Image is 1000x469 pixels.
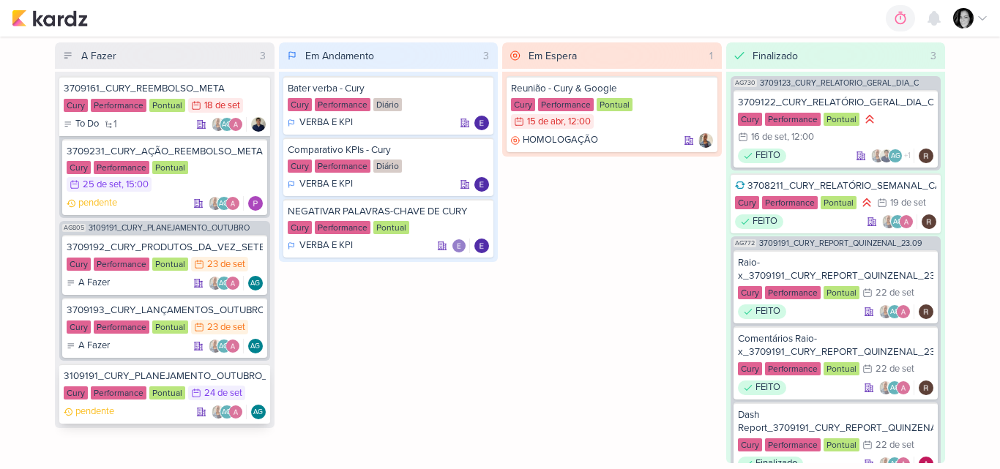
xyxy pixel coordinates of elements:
[152,161,188,174] div: Pontual
[876,364,914,374] div: 22 de set
[94,320,149,334] div: Performance
[208,339,223,353] img: Iara Santos
[228,405,243,419] img: Alessandra Gomes
[755,149,780,163] p: FEITO
[211,117,225,132] img: Iara Santos
[373,221,409,234] div: Pontual
[373,98,402,111] div: Diário
[251,117,266,132] div: Responsável: Levy Pessoa
[765,362,821,375] div: Performance
[919,380,933,395] div: Responsável: Rafael Dornelles
[211,405,225,419] img: Iara Santos
[220,117,234,132] div: Aline Gimenez Graciano
[738,96,934,109] div: 3709122_CURY_RELATÓRIO_GERAL_DIA_C_16.09
[67,241,263,254] div: 3709192_CURY_PRODUTOS_DA_VEZ_SETEMBRO
[251,405,266,419] div: Responsável: Aline Gimenez Graciano
[305,48,374,64] div: Em Andamento
[899,214,914,229] img: Alessandra Gomes
[890,214,905,229] div: Aline Gimenez Graciano
[299,239,353,253] p: VERBA E KPI
[597,98,633,111] div: Pontual
[225,339,240,353] img: Alessandra Gomes
[919,149,933,163] img: Rafael Dornelles
[217,196,231,211] div: Aline Gimenez Graciano
[288,205,490,218] div: NEGATIVAR PALAVRAS-CHAVE DE CURY
[78,339,110,353] p: A Fazer
[222,121,231,129] p: AG
[67,161,91,174] div: Cury
[759,239,922,247] span: 3709191_CURY_REPORT_QUINZENAL_23.09
[896,304,911,319] img: Alessandra Gomes
[12,10,88,27] img: kardz.app
[67,258,91,271] div: Cury
[787,132,814,142] div: , 12:00
[887,304,902,319] div: Aline Gimenez Graciano
[738,304,786,319] div: FEITO
[888,149,903,163] div: Aline Gimenez Graciano
[222,409,231,416] p: AG
[91,99,146,112] div: Performance
[878,380,914,395] div: Colaboradores: Iara Santos, Aline Gimenez Graciano, Alessandra Gomes
[288,160,312,173] div: Cury
[564,117,591,127] div: , 12:00
[765,438,821,451] div: Performance
[925,48,942,64] div: 3
[315,160,370,173] div: Performance
[299,177,353,192] p: VERBA E KPI
[527,117,564,127] div: 15 de abr
[881,214,896,229] img: Iara Santos
[878,380,893,395] img: Iara Santos
[288,82,490,95] div: Bater verba - Cury
[891,153,900,160] p: AG
[452,239,466,253] img: Eduardo Quaresma
[315,221,370,234] div: Performance
[903,150,911,162] span: +1
[315,98,370,111] div: Performance
[881,214,917,229] div: Colaboradores: Iara Santos, Aline Gimenez Graciano, Alessandra Gomes
[299,116,353,130] p: VERBA E KPI
[896,380,911,395] img: Alessandra Gomes
[217,276,231,290] div: Aline Gimenez Graciano
[288,116,353,130] div: VERBA E KPI
[78,196,117,211] p: pendente
[511,98,535,111] div: Cury
[738,362,762,375] div: Cury
[876,288,914,298] div: 22 de set
[824,362,859,375] div: Pontual
[887,380,902,395] div: Aline Gimenez Graciano
[288,98,312,111] div: Cury
[207,323,245,332] div: 23 de set
[890,309,900,316] p: AG
[78,276,110,290] p: A Fazer
[288,143,490,157] div: Comparativo KPIs - Cury
[67,320,91,334] div: Cury
[922,214,936,229] img: Rafael Dornelles
[83,180,122,190] div: 25 de set
[890,461,900,468] p: AG
[211,405,247,419] div: Colaboradores: Iara Santos, Aline Gimenez Graciano, Alessandra Gomes
[523,133,598,148] p: HOMOLOGAÇÃO
[753,214,777,229] p: FEITO
[204,389,242,398] div: 24 de set
[698,133,713,148] img: Iara Santos
[538,98,594,111] div: Performance
[208,339,244,353] div: Colaboradores: Iara Santos, Aline Gimenez Graciano, Alessandra Gomes
[81,48,116,64] div: A Fazer
[248,339,263,353] div: Responsável: Aline Gimenez Graciano
[760,79,919,87] span: 3709123_CURY_RELATÓRIO_GERAL_DIA_C
[870,149,885,163] img: Iara Santos
[474,177,489,192] img: Eduardo Quaresma
[876,440,914,450] div: 22 de set
[755,380,780,395] p: FEITO
[94,258,149,271] div: Performance
[67,304,263,317] div: 3709193_CURY_LANÇAMENTOS_OUTUBRO
[204,101,240,110] div: 18 de set
[477,48,495,64] div: 3
[225,276,240,290] img: Alessandra Gomes
[64,99,88,112] div: Cury
[529,48,577,64] div: Em Espera
[738,256,934,282] div: Raio-x_3709191_CURY_REPORT_QUINZENAL_23.09
[919,149,933,163] div: Responsável: Rafael Dornelles
[474,239,489,253] div: Responsável: Eduardo Quaresma
[288,221,312,234] div: Cury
